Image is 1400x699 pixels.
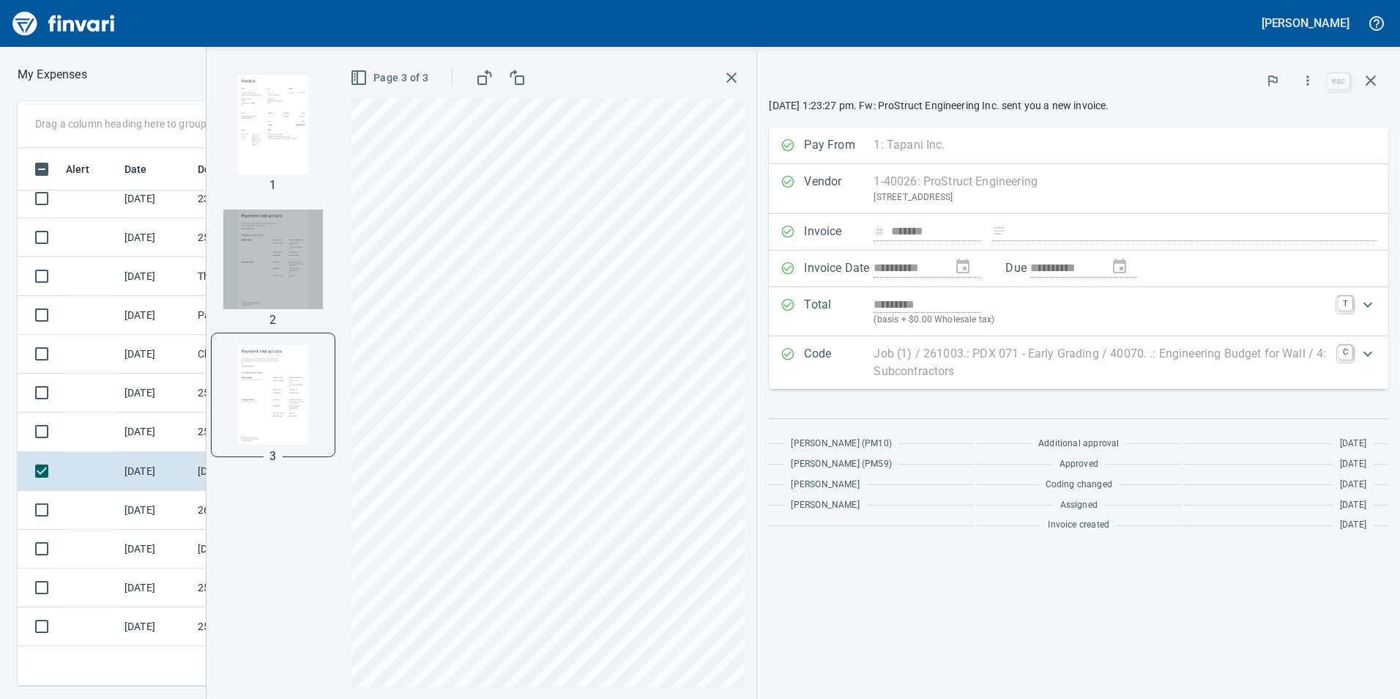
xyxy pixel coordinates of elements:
[1328,73,1349,89] a: esc
[874,313,1329,328] p: (basis + $0.00 Wholesale tax)
[18,66,87,84] nav: breadcrumb
[769,98,1388,113] p: [DATE] 1:23:27 pm. Fw: ProStruct Engineering Inc. sent you a new invoice.
[119,491,192,530] td: [DATE]
[1262,15,1349,31] h5: [PERSON_NAME]
[1292,64,1324,97] button: More
[119,530,192,569] td: [DATE]
[198,160,272,178] span: Description
[192,180,324,218] td: 235526
[1340,518,1366,533] span: [DATE]
[124,160,166,178] span: Date
[119,335,192,374] td: [DATE]
[35,116,250,131] p: Drag a column heading here to group the table
[1340,498,1366,513] span: [DATE]
[9,6,119,41] img: Finvari
[1340,457,1366,472] span: [DATE]
[119,413,192,451] td: [DATE]
[192,413,324,451] td: 252505-7107
[192,491,324,530] td: 261003
[791,437,891,451] span: [PERSON_NAME] (PM10)
[1340,437,1366,451] span: [DATE]
[269,177,276,194] p: 1
[119,374,192,413] td: [DATE]
[192,452,324,491] td: [DATE] Invoice INV-788 from ProStruct Engineering (1-40026)
[124,160,147,178] span: Date
[192,530,324,569] td: [DATE] Invoice 16143 from Construction Ahead, Inc dba Pavement Surface Control (1-11145)
[353,69,428,87] span: Page 3 of 3
[119,296,192,335] td: [DATE]
[874,345,1330,380] p: Job (1) / 261003.: PDX 071 - Early Grading / 40070. .: Engineering Budget for Wall / 4: Subcontra...
[791,498,859,513] span: [PERSON_NAME]
[119,607,192,646] td: [DATE]
[804,345,874,380] p: Code
[192,607,324,646] td: 252505
[1048,518,1109,533] span: Invoice created
[223,75,323,174] img: Page 1
[119,257,192,296] td: [DATE]
[791,457,891,472] span: [PERSON_NAME] (PM59)
[1324,63,1388,98] span: Close invoice
[1258,12,1353,34] button: [PERSON_NAME]
[192,374,324,413] td: 252505
[269,311,276,329] p: 2
[66,160,89,178] span: Alert
[1256,64,1289,97] button: Flag
[192,296,324,335] td: Panda Express #[GEOGRAPHIC_DATA] OR
[18,66,87,84] p: My Expenses
[347,64,434,92] button: Page 3 of 3
[119,452,192,491] td: [DATE]
[192,218,324,257] td: 252505
[1046,478,1112,492] span: Coding changed
[804,296,874,328] p: Total
[192,569,324,607] td: 252505
[1340,478,1366,492] span: [DATE]
[192,335,324,374] td: Chevron 0095314 [GEOGRAPHIC_DATA] OR
[1038,437,1119,451] span: Additional approval
[198,160,253,178] span: Description
[223,210,323,309] img: Page 2
[119,569,192,607] td: [DATE]
[269,448,276,465] p: 3
[1060,457,1098,472] span: Approved
[119,218,192,257] td: [DATE]
[791,478,859,492] span: [PERSON_NAME]
[223,345,323,445] img: Page 3
[769,287,1388,336] div: Expand
[119,180,192,218] td: [DATE]
[192,257,324,296] td: The Home Depot #1811 Caldwell ID
[1338,296,1352,311] a: T
[769,336,1388,389] div: Expand
[66,160,108,178] span: Alert
[1338,345,1352,360] a: C
[1060,498,1098,513] span: Assigned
